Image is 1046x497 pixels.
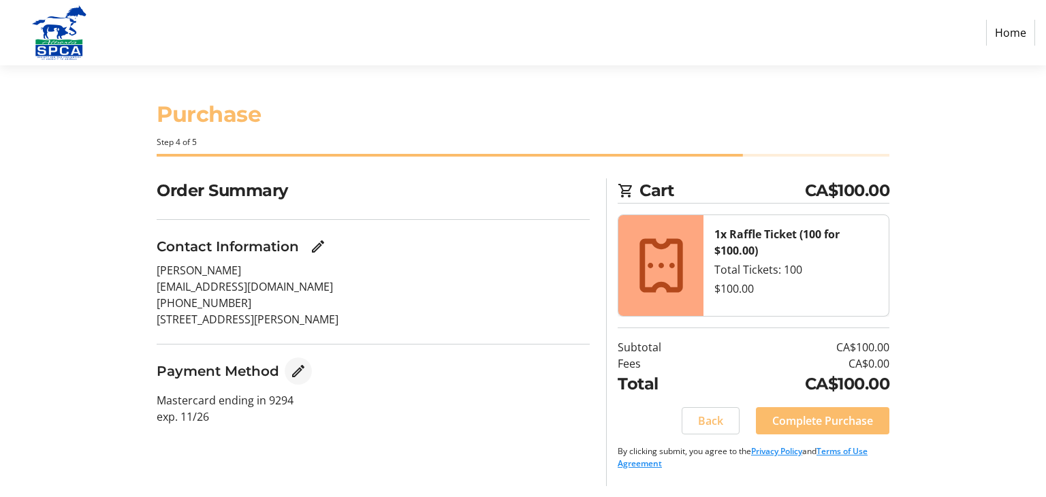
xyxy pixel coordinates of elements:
h3: Contact Information [157,236,299,257]
div: Total Tickets: 100 [714,261,878,278]
button: Edit Contact Information [304,233,332,260]
button: Edit Payment Method [285,357,312,385]
span: Back [698,413,723,429]
p: [STREET_ADDRESS][PERSON_NAME] [157,311,590,327]
h3: Payment Method [157,361,279,381]
td: Total [618,372,710,396]
h1: Purchase [157,98,889,131]
td: CA$100.00 [710,372,889,396]
p: [PERSON_NAME] [157,262,590,278]
div: $100.00 [714,280,878,297]
h2: Order Summary [157,178,590,203]
a: Privacy Policy [751,445,802,457]
span: CA$100.00 [805,178,890,203]
img: Alberta SPCA's Logo [11,5,108,60]
button: Back [682,407,740,434]
p: [PHONE_NUMBER] [157,295,590,311]
p: By clicking submit, you agree to the and [618,445,889,470]
td: CA$0.00 [710,355,889,372]
a: Terms of Use Agreement [618,445,868,469]
p: [EMAIL_ADDRESS][DOMAIN_NAME] [157,278,590,295]
strong: 1x Raffle Ticket (100 for $100.00) [714,227,840,258]
a: Home [986,20,1035,46]
td: Subtotal [618,339,710,355]
td: CA$100.00 [710,339,889,355]
button: Complete Purchase [756,407,889,434]
td: Fees [618,355,710,372]
span: Complete Purchase [772,413,873,429]
span: Cart [639,178,805,203]
div: Step 4 of 5 [157,136,889,148]
p: Mastercard ending in 9294 exp. 11/26 [157,392,590,425]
